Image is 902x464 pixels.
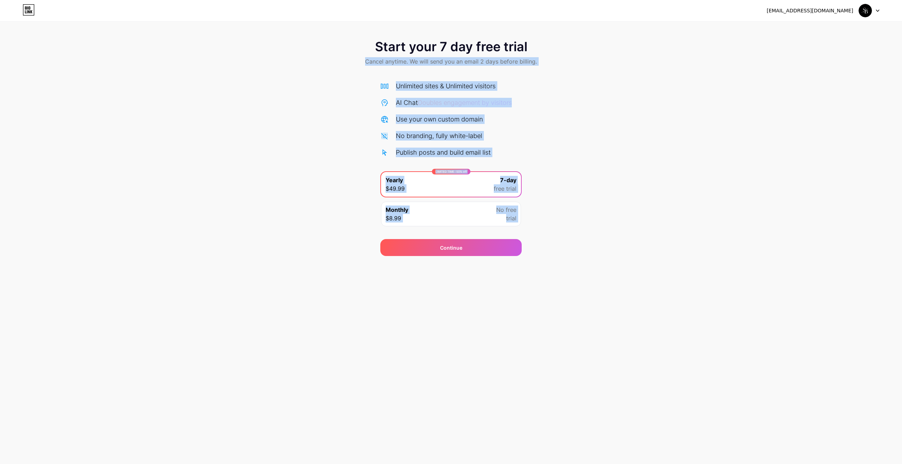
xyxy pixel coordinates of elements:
span: trial [506,214,516,222]
span: Monthly [386,206,408,214]
span: Continue [440,244,462,251]
div: AI Chat [396,98,512,107]
div: [EMAIL_ADDRESS][DOMAIN_NAME] [767,7,853,14]
div: LIMITED TIME : 50% off [432,169,470,174]
span: $49.99 [386,184,405,193]
div: No branding, fully white-label [396,131,482,141]
div: Use your own custom domain [396,114,483,124]
span: Cancel anytime. We will send you an email 2 days before billing. [365,57,537,66]
span: Doubles engagement by visitors [418,99,512,106]
div: Publish posts and build email list [396,148,491,157]
span: 7-day [500,176,516,184]
div: Unlimited sites & Unlimited visitors [396,81,496,91]
span: No free [496,206,516,214]
span: free trial [494,184,516,193]
span: Yearly [386,176,403,184]
span: Start your 7 day free trial [375,40,527,54]
img: sbvm [859,4,872,17]
span: $8.99 [386,214,401,222]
